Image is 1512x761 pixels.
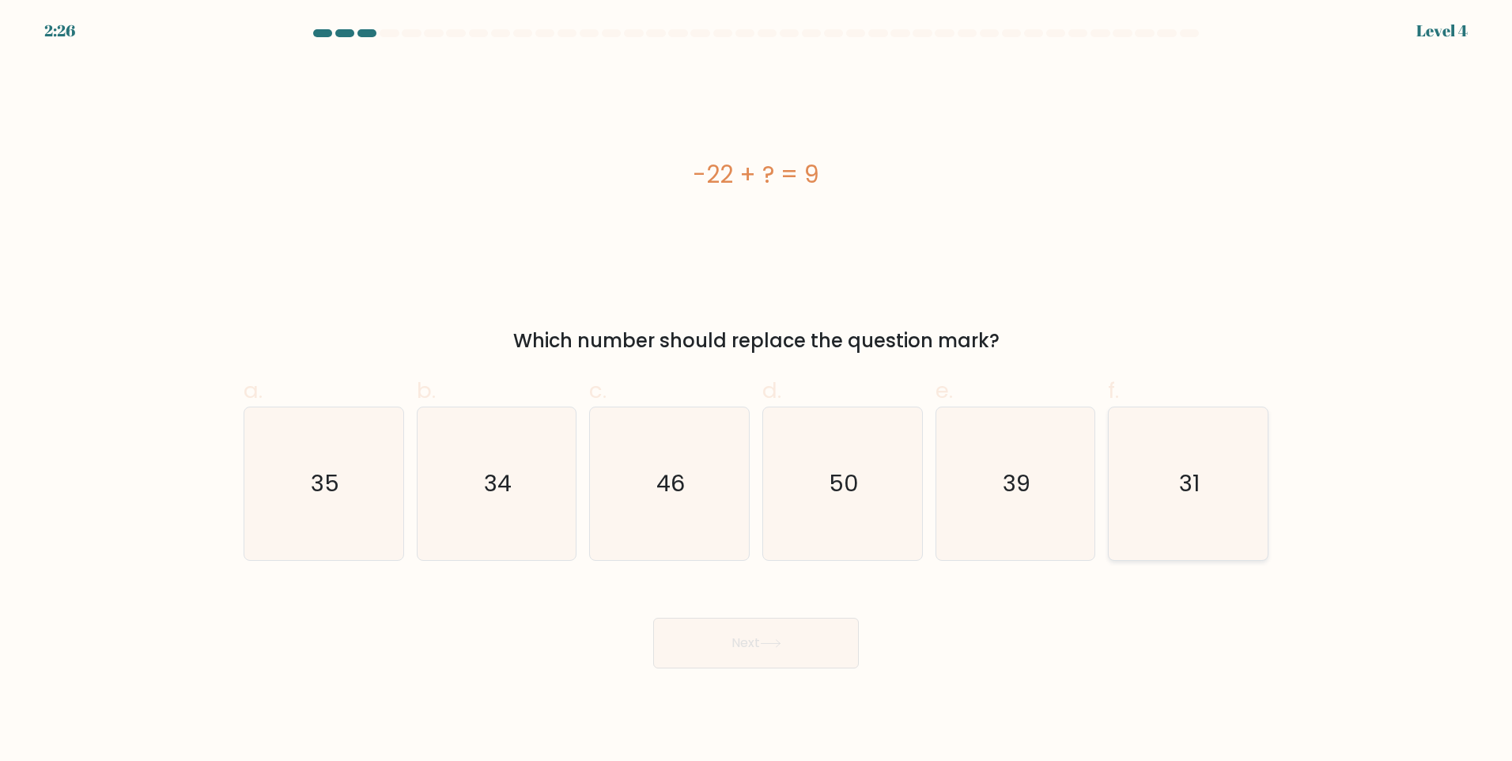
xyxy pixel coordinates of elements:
text: 34 [484,468,512,499]
text: 31 [1180,468,1200,499]
span: e. [936,375,953,406]
div: -22 + ? = 9 [244,157,1268,192]
span: d. [762,375,781,406]
div: Which number should replace the question mark? [253,327,1259,355]
text: 35 [311,468,339,499]
div: Level 4 [1416,19,1468,43]
text: 46 [657,468,686,499]
text: 39 [1003,468,1030,499]
span: a. [244,375,263,406]
div: 2:26 [44,19,75,43]
button: Next [653,618,859,668]
span: b. [417,375,436,406]
text: 50 [829,468,859,499]
span: f. [1108,375,1119,406]
span: c. [589,375,607,406]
